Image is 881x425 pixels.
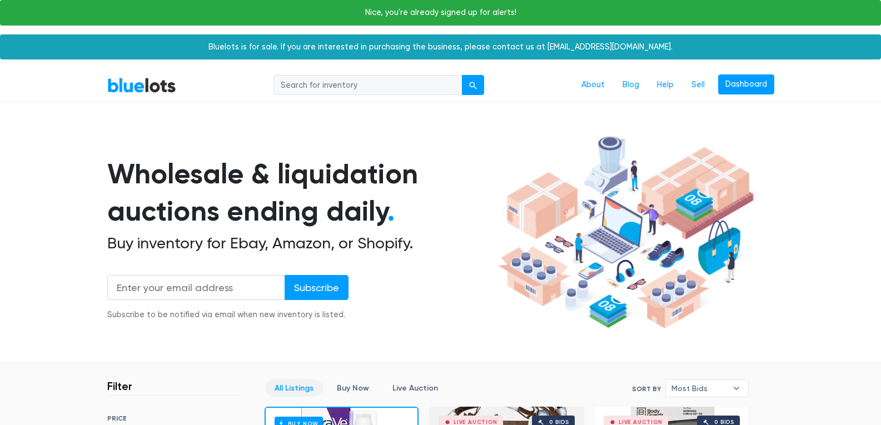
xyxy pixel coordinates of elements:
a: Buy Now [327,379,379,397]
h6: PRICE [107,414,240,422]
label: Sort By [632,384,661,394]
input: Subscribe [285,275,349,300]
a: About [573,74,614,96]
div: 0 bids [549,419,569,425]
a: Live Auction [383,379,447,397]
input: Enter your email address [107,275,285,300]
a: Blog [614,74,648,96]
a: All Listings [265,379,323,397]
div: Live Auction [454,419,497,425]
div: 0 bids [714,419,734,425]
b: ▾ [725,380,748,397]
div: Subscribe to be notified via email when new inventory is listed. [107,309,349,321]
img: hero-ee84e7d0318cb26816c560f6b4441b76977f77a177738b4e94f68c95b2b83dbb.png [494,131,758,333]
h3: Filter [107,379,132,393]
a: BlueLots [107,77,176,93]
span: Most Bids [671,380,727,397]
input: Search for inventory [273,75,462,95]
span: . [387,194,395,228]
div: Live Auction [619,419,663,425]
a: Sell [683,74,714,96]
a: Help [648,74,683,96]
a: Dashboard [718,74,774,94]
h2: Buy inventory for Ebay, Amazon, or Shopify. [107,234,494,253]
h1: Wholesale & liquidation auctions ending daily [107,156,494,229]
